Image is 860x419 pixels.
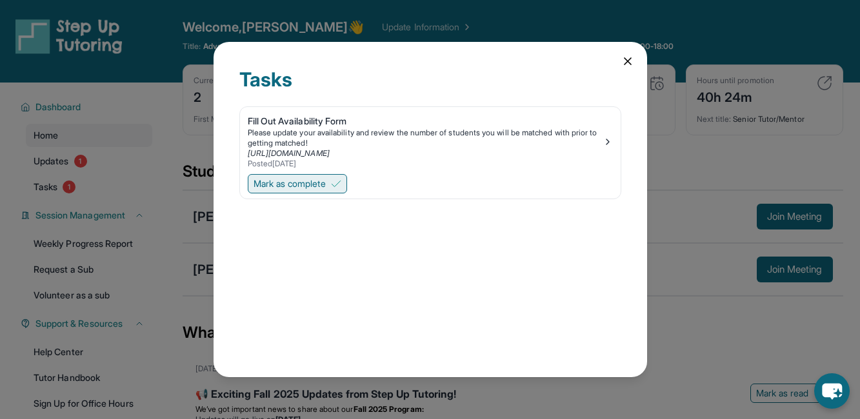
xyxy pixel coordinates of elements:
[248,159,603,169] div: Posted [DATE]
[248,115,603,128] div: Fill Out Availability Form
[248,148,330,158] a: [URL][DOMAIN_NAME]
[240,107,621,171] a: Fill Out Availability FormPlease update your availability and review the number of students you w...
[248,174,347,193] button: Mark as complete
[254,177,326,190] span: Mark as complete
[814,373,850,409] button: chat-button
[331,179,341,189] img: Mark as complete
[248,128,603,148] div: Please update your availability and review the number of students you will be matched with prior ...
[239,68,621,106] div: Tasks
